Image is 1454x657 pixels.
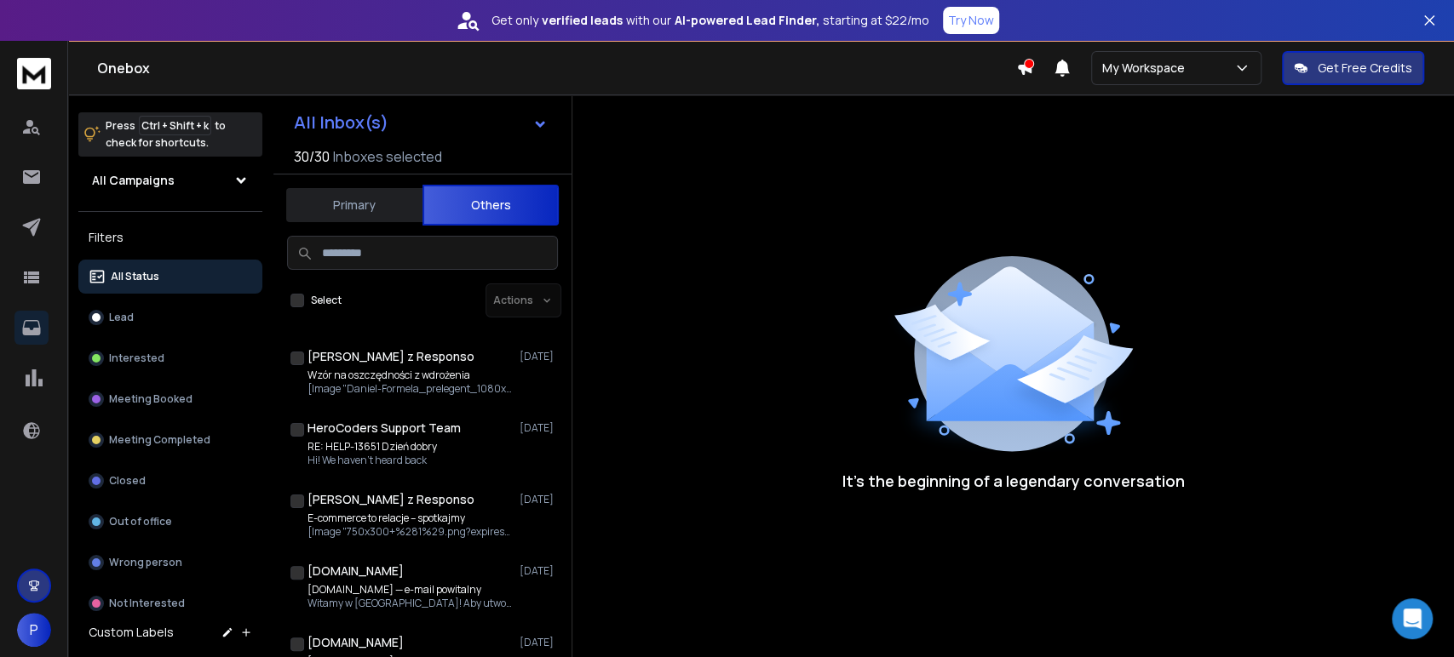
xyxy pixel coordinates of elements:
[97,58,1016,78] h1: Onebox
[307,382,512,396] p: [Image "Daniel-Formela_prelegent_1080x1080px_BaseWeek.png?expires=1775078550&signature=bd825ed577...
[78,382,262,416] button: Meeting Booked
[307,368,512,382] p: Wzór na oszczędności z wdrożenia
[307,454,437,467] p: Hi! We haven’t heard back
[307,525,512,539] p: [Image "750x300+%281%29.png?expires=1775078550&signature=be3a579dec3ee99e2503a3f98abd9ddadd006d92...
[89,624,174,641] h3: Custom Labels
[78,586,262,620] button: Not Interested
[307,440,437,454] p: RE: HELP-13651 Dzień dobry
[1282,51,1424,85] button: Get Free Credits
[307,583,512,597] p: [DOMAIN_NAME] — e-mail powitalny
[294,114,388,131] h1: All Inbox(s)
[1392,598,1433,639] div: Open Intercom Messenger
[78,546,262,580] button: Wrong person
[109,433,210,447] p: Meeting Completed
[948,12,994,29] p: Try Now
[311,294,342,307] label: Select
[520,564,558,578] p: [DATE]
[78,300,262,334] button: Lead
[307,420,461,437] h1: HeroCoders Support Team
[520,493,558,506] p: [DATE]
[1318,60,1412,77] p: Get Free Credits
[109,597,185,610] p: Not Interested
[333,146,442,167] h3: Inboxes selected
[520,421,558,435] p: [DATE]
[1102,60,1192,77] p: My Workspace
[139,116,211,135] span: Ctrl + Shift + k
[78,505,262,539] button: Out of office
[109,392,193,406] p: Meeting Booked
[78,423,262,457] button: Meeting Completed
[520,636,558,649] p: [DATE]
[675,12,819,29] strong: AI-powered Lead Finder,
[294,146,330,167] span: 30 / 30
[111,270,159,283] p: All Status
[307,597,512,610] p: Witamy w [GEOGRAPHIC_DATA]! Aby utworzyć
[842,469,1185,493] p: It’s the beginning of a legendary conversation
[943,7,999,34] button: Try Now
[78,163,262,197] button: All Campaigns
[307,348,474,365] h1: [PERSON_NAME] z Responso
[307,634,404,651] h1: [DOMAIN_NAME]
[78,341,262,375] button: Interested
[109,474,146,488] p: Closed
[307,511,512,525] p: E-commerce to relacje – spotkajmy
[92,172,175,189] h1: All Campaigns
[106,117,226,151] p: Press to check for shortcuts.
[307,563,404,580] h1: [DOMAIN_NAME]
[78,226,262,249] h3: Filters
[286,186,422,224] button: Primary
[17,58,51,89] img: logo
[542,12,623,29] strong: verified leads
[109,311,134,324] p: Lead
[109,351,164,365] p: Interested
[78,260,262,294] button: All Status
[109,515,172,528] p: Out of office
[520,350,558,363] p: [DATE]
[422,185,559,226] button: Others
[17,613,51,647] button: P
[307,491,474,508] h1: [PERSON_NAME] z Responso
[280,106,561,140] button: All Inbox(s)
[78,464,262,498] button: Closed
[491,12,929,29] p: Get only with our starting at $22/mo
[109,556,182,569] p: Wrong person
